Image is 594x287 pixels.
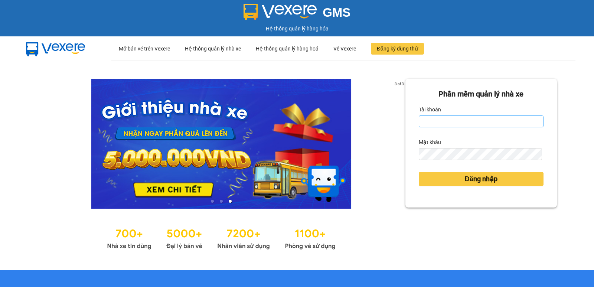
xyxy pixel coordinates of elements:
label: Mật khẩu [419,136,441,148]
li: slide item 1 [211,200,214,203]
button: next slide / item [395,79,405,209]
p: 3 of 3 [392,79,405,88]
div: Phần mềm quản lý nhà xe [419,88,544,100]
button: previous slide / item [37,79,48,209]
span: Đăng ký dùng thử [377,45,418,53]
input: Mật khẩu [419,148,542,160]
img: mbUUG5Q.png [19,36,93,61]
div: Về Vexere [333,37,356,61]
div: Hệ thống quản lý hàng hoá [256,37,319,61]
span: Đăng nhập [465,174,497,184]
div: Hệ thống quản lý hàng hóa [2,25,592,33]
button: Đăng ký dùng thử [371,43,424,55]
li: slide item 3 [229,200,232,203]
li: slide item 2 [220,200,223,203]
span: GMS [323,6,350,19]
label: Tài khoản [419,104,441,115]
a: GMS [244,11,351,17]
input: Tài khoản [419,115,544,127]
div: Mở bán vé trên Vexere [119,37,170,61]
img: Statistics.png [107,224,336,252]
div: Hệ thống quản lý nhà xe [185,37,241,61]
img: logo 2 [244,4,317,20]
button: Đăng nhập [419,172,544,186]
